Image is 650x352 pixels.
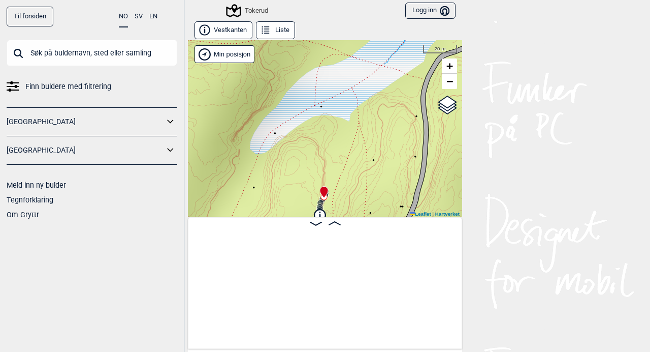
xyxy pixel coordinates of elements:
div: Vis min posisjon [194,45,254,63]
a: Zoom out [442,74,457,89]
a: Om Gryttr [7,211,39,219]
button: EN [149,7,157,26]
button: Logg inn [405,3,456,19]
div: Tokerud [227,5,268,17]
button: SV [135,7,143,26]
span: | [432,211,434,217]
span: Finn buldere med filtrering [25,79,111,94]
a: Til forsiden [7,7,53,26]
input: Søk på buldernavn, sted eller samling [7,40,177,66]
a: [GEOGRAPHIC_DATA] [7,114,164,129]
a: Leaflet [410,211,431,217]
a: [GEOGRAPHIC_DATA] [7,143,164,158]
a: Zoom in [442,58,457,74]
span: + [446,60,453,72]
a: Tegnforklaring [7,196,53,204]
button: NO [119,7,128,27]
button: Liste [256,21,295,39]
a: Kartverket [435,211,460,217]
div: 20 m [423,45,457,53]
span: − [446,75,453,87]
a: Layers [438,94,457,116]
a: Finn buldere med filtrering [7,79,177,94]
a: Meld inn ny bulder [7,181,66,189]
button: Vestkanten [194,21,252,39]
